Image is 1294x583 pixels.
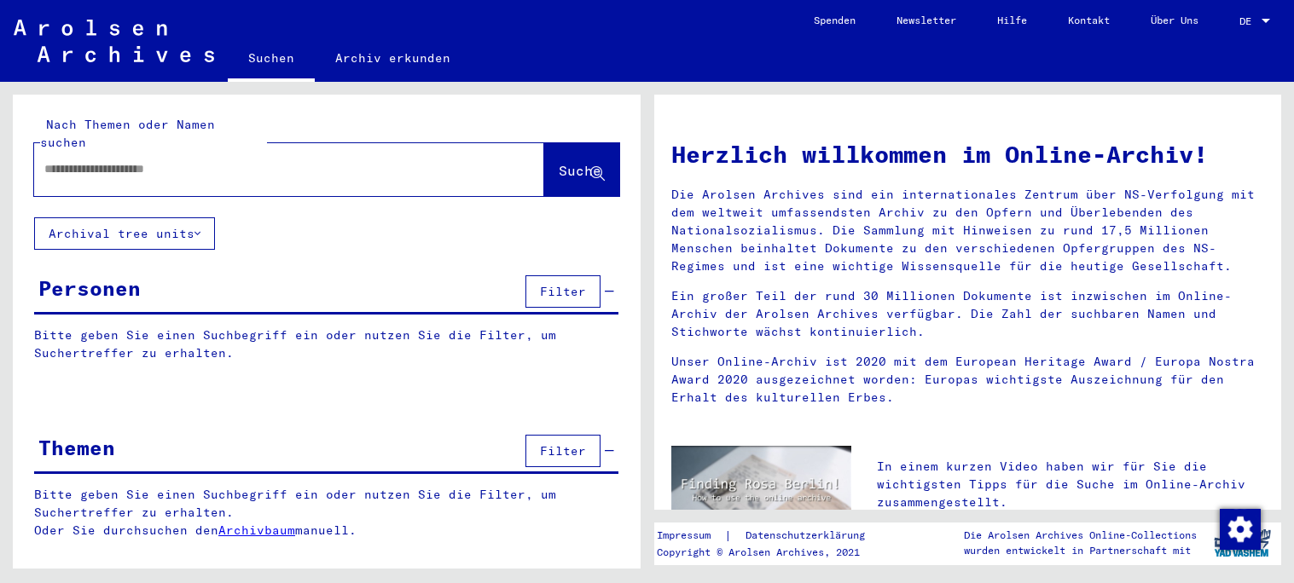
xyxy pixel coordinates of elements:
[218,522,295,538] a: Archivbaum
[877,458,1264,511] p: In einem kurzen Video haben wir für Sie die wichtigsten Tipps für die Suche im Online-Archiv zusa...
[671,353,1265,407] p: Unser Online-Archiv ist 2020 mit dem European Heritage Award / Europa Nostra Award 2020 ausgezeic...
[228,38,315,82] a: Suchen
[1210,522,1274,564] img: yv_logo.png
[540,443,586,459] span: Filter
[34,486,619,540] p: Bitte geben Sie einen Suchbegriff ein oder nutzen Sie die Filter, um Suchertreffer zu erhalten. O...
[14,20,214,62] img: Arolsen_neg.svg
[544,143,619,196] button: Suche
[732,527,885,545] a: Datenschutzerklärung
[671,136,1265,172] h1: Herzlich willkommen im Online-Archiv!
[1239,15,1258,27] span: DE
[40,117,215,150] mat-label: Nach Themen oder Namen suchen
[315,38,471,78] a: Archiv erkunden
[657,545,885,560] p: Copyright © Arolsen Archives, 2021
[1220,509,1261,550] img: Zustimmung ändern
[38,432,115,463] div: Themen
[671,446,852,544] img: video.jpg
[671,287,1265,341] p: Ein großer Teil der rund 30 Millionen Dokumente ist inzwischen im Online-Archiv der Arolsen Archi...
[657,527,885,545] div: |
[38,273,141,303] div: Personen
[525,435,601,467] button: Filter
[525,275,601,308] button: Filter
[657,527,724,545] a: Impressum
[540,284,586,299] span: Filter
[964,528,1197,543] p: Die Arolsen Archives Online-Collections
[559,162,601,179] span: Suche
[964,543,1197,558] p: wurden entwickelt in Partnerschaft mit
[34,217,215,250] button: Archival tree units
[34,326,618,362] p: Bitte geben Sie einen Suchbegriff ein oder nutzen Sie die Filter, um Suchertreffer zu erhalten.
[671,186,1265,275] p: Die Arolsen Archives sind ein internationales Zentrum über NS-Verfolgung mit dem weltweit umfasse...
